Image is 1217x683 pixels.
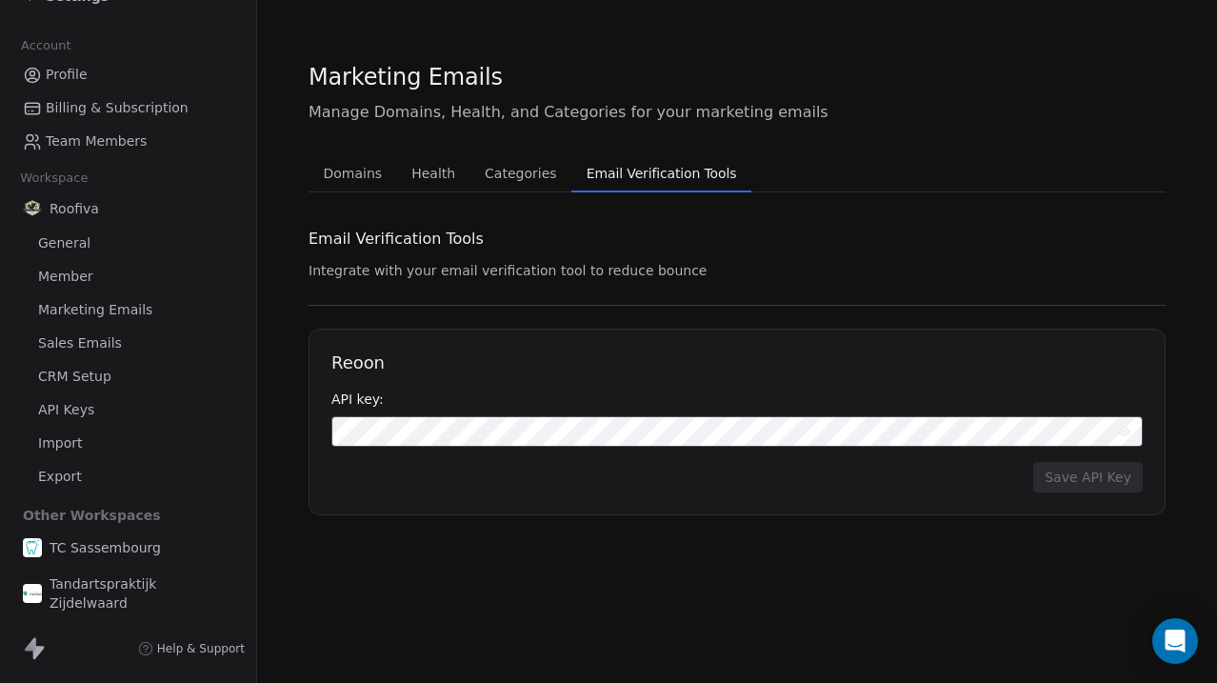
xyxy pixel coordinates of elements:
span: TC Sassembourg [50,538,161,557]
span: Tandartspraktijk Zijdelwaard [50,574,233,613]
span: Marketing Emails [309,63,503,91]
span: Member [38,267,93,287]
img: cropped-favo.png [23,538,42,557]
a: Billing & Subscription [15,92,241,124]
a: Import [15,428,241,459]
img: Roofiva%20logo%20flavicon.png [23,199,42,218]
a: Marketing Emails [15,294,241,326]
a: Export [15,461,241,492]
span: CRM Setup [38,367,111,387]
span: Profile [46,65,88,85]
span: Other Workspaces [15,500,169,531]
span: API Keys [38,400,94,420]
a: CRM Setup [15,361,241,392]
div: Open Intercom Messenger [1152,618,1198,664]
span: Roofiva [50,199,99,218]
a: Sales Emails [15,328,241,359]
button: Save API Key [1033,462,1143,492]
span: Domains [316,160,390,187]
a: Help & Support [138,641,245,656]
a: Team Members [15,126,241,157]
img: cropped-Favicon-Zijdelwaard.webp [23,584,42,603]
span: Account [12,31,79,60]
h1: Reoon [331,352,1143,374]
span: Integrate with your email verification tool to reduce bounce [309,263,707,278]
span: Categories [477,160,564,187]
div: API key: [331,390,1143,409]
span: Export [38,467,82,487]
span: Health [404,160,463,187]
a: General [15,228,241,259]
span: Sales Emails [38,333,122,353]
a: API Keys [15,394,241,426]
a: Profile [15,59,241,90]
span: Email Verification Tools [579,160,745,187]
span: Marketing Emails [38,300,152,320]
span: Billing & Subscription [46,98,189,118]
span: Manage Domains, Health, and Categories for your marketing emails [309,101,1166,124]
span: General [38,233,90,253]
span: Help & Support [157,641,245,656]
span: Email Verification Tools [309,228,484,251]
a: Member [15,261,241,292]
span: Workspace [12,164,96,192]
span: Import [38,433,82,453]
span: Team Members [46,131,147,151]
